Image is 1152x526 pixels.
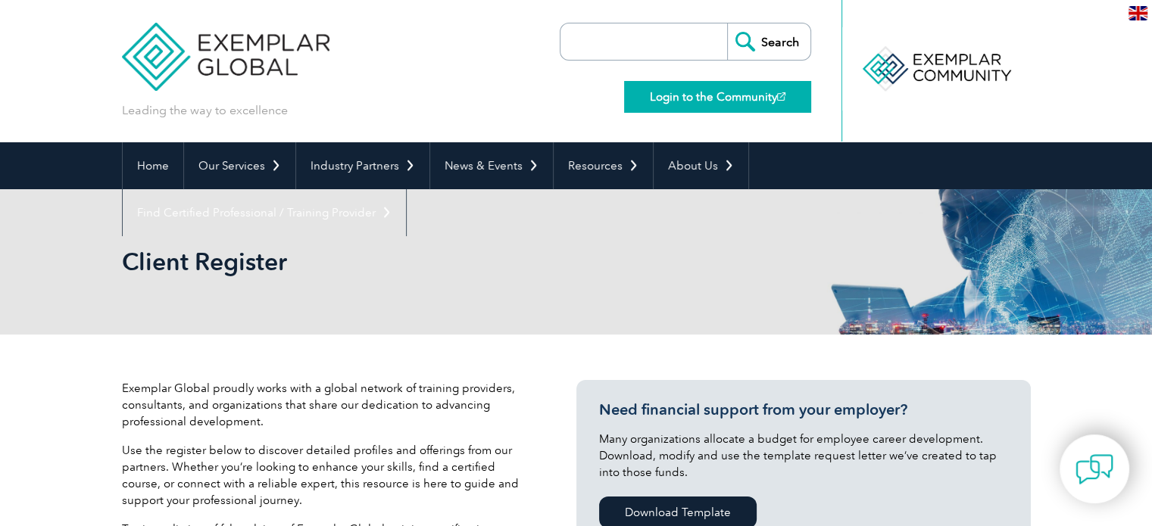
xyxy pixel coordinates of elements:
[624,81,811,113] a: Login to the Community
[599,400,1008,419] h3: Need financial support from your employer?
[123,189,406,236] a: Find Certified Professional / Training Provider
[727,23,810,60] input: Search
[184,142,295,189] a: Our Services
[122,442,531,509] p: Use the register below to discover detailed profiles and offerings from our partners. Whether you...
[1076,450,1113,488] img: contact-chat.png
[122,250,758,274] h2: Client Register
[122,380,531,430] p: Exemplar Global proudly works with a global network of training providers, consultants, and organ...
[296,142,429,189] a: Industry Partners
[122,102,288,119] p: Leading the way to excellence
[777,92,785,101] img: open_square.png
[430,142,553,189] a: News & Events
[1129,6,1147,20] img: en
[654,142,748,189] a: About Us
[123,142,183,189] a: Home
[554,142,653,189] a: Resources
[599,431,1008,481] p: Many organizations allocate a budget for employee career development. Download, modify and use th...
